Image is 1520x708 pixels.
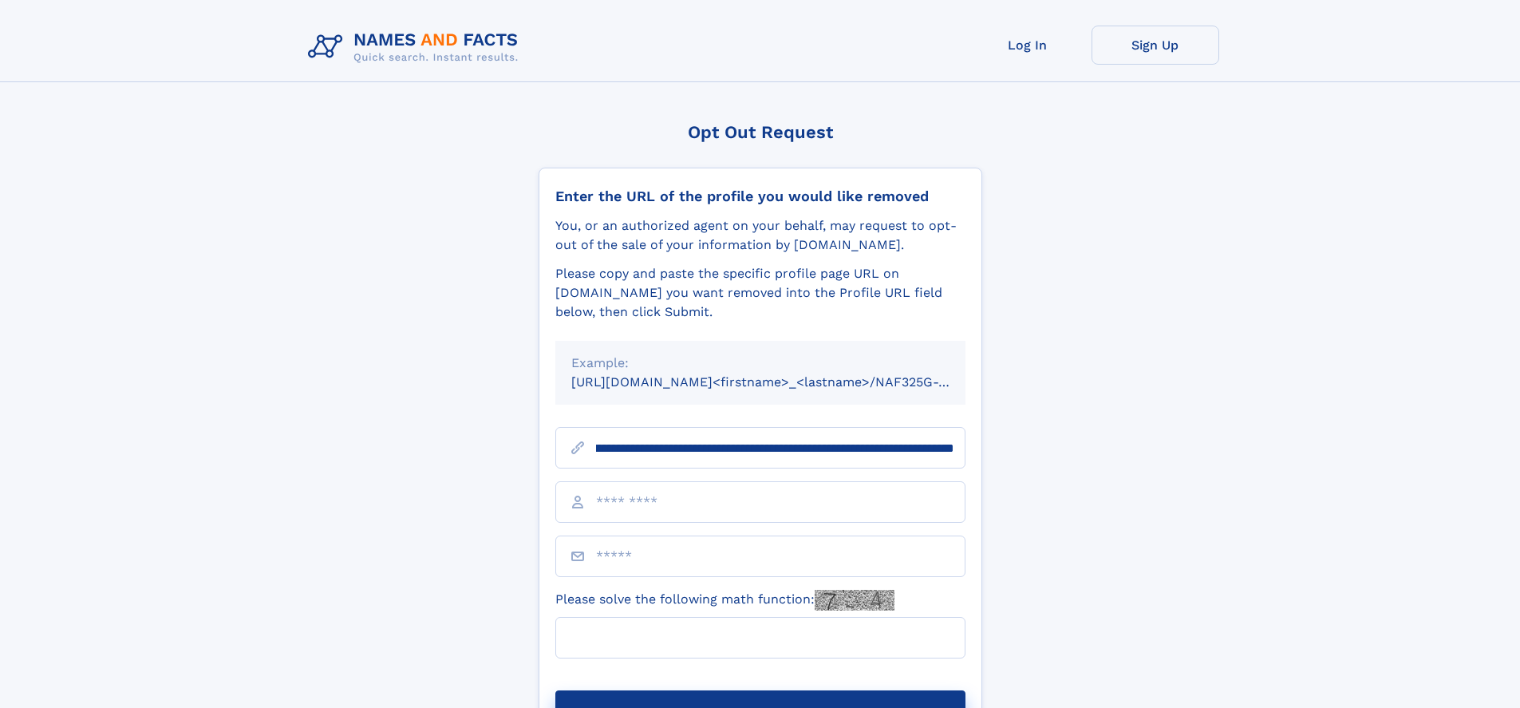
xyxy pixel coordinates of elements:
[555,216,965,255] div: You, or an authorized agent on your behalf, may request to opt-out of the sale of your informatio...
[555,264,965,322] div: Please copy and paste the specific profile page URL on [DOMAIN_NAME] you want removed into the Pr...
[539,122,982,142] div: Opt Out Request
[571,374,996,390] small: [URL][DOMAIN_NAME]<firstname>_<lastname>/NAF325G-xxxxxxxx
[302,26,531,69] img: Logo Names and Facts
[964,26,1092,65] a: Log In
[555,590,894,611] label: Please solve the following math function:
[1092,26,1219,65] a: Sign Up
[571,354,950,373] div: Example:
[555,188,965,205] div: Enter the URL of the profile you would like removed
